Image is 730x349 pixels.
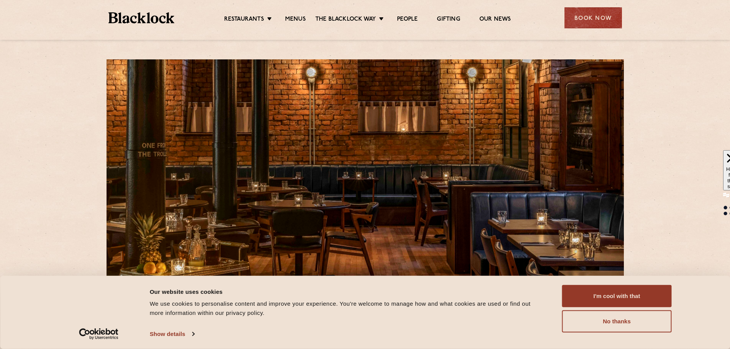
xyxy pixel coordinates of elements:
[150,328,194,340] a: Show details
[564,7,622,28] div: Book Now
[150,287,545,296] div: Our website uses cookies
[562,310,672,333] button: No thanks
[479,16,511,24] a: Our News
[397,16,418,24] a: People
[285,16,306,24] a: Menus
[150,299,545,318] div: We use cookies to personalise content and improve your experience. You're welcome to manage how a...
[437,16,460,24] a: Gifting
[108,12,175,23] img: BL_Textured_Logo-footer-cropped.svg
[224,16,264,24] a: Restaurants
[562,285,672,307] button: I'm cool with that
[315,16,376,24] a: The Blacklock Way
[65,328,132,340] a: Usercentrics Cookiebot - opens in a new window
